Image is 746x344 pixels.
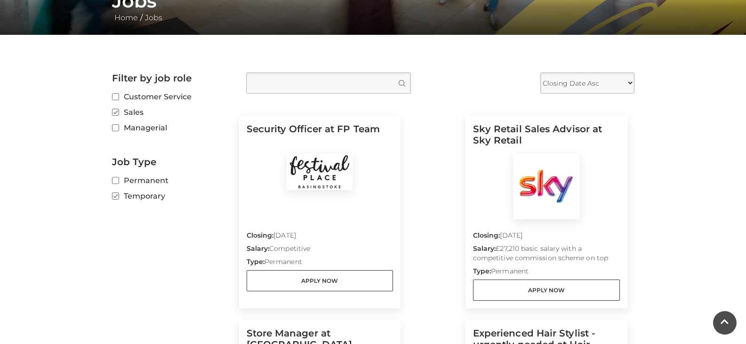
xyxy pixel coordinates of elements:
p: Competitive [247,244,393,257]
label: Customer Service [112,91,232,103]
p: Permanent [473,266,620,280]
h2: Filter by job role [112,72,232,84]
a: Apply Now [473,280,620,301]
img: Festival Place [287,153,353,190]
a: Jobs [143,13,165,22]
img: Sky Retail [513,153,579,219]
p: Permanent [247,257,393,270]
strong: Salary: [473,244,496,253]
a: Home [112,13,140,22]
a: Apply Now [247,270,393,291]
p: £27,210 basic salary with a competitive commission scheme on top [473,244,620,266]
strong: Type: [473,267,491,275]
label: Permanent [112,175,232,186]
label: Sales [112,106,232,118]
p: [DATE] [247,231,393,244]
h2: Job Type [112,156,232,168]
label: Temporary [112,190,232,202]
strong: Closing: [247,231,274,240]
strong: Type: [247,257,265,266]
strong: Closing: [473,231,500,240]
h5: Security Officer at FP Team [247,123,393,153]
h5: Sky Retail Sales Advisor at Sky Retail [473,123,620,153]
label: Managerial [112,122,232,134]
strong: Salary: [247,244,270,253]
p: [DATE] [473,231,620,244]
